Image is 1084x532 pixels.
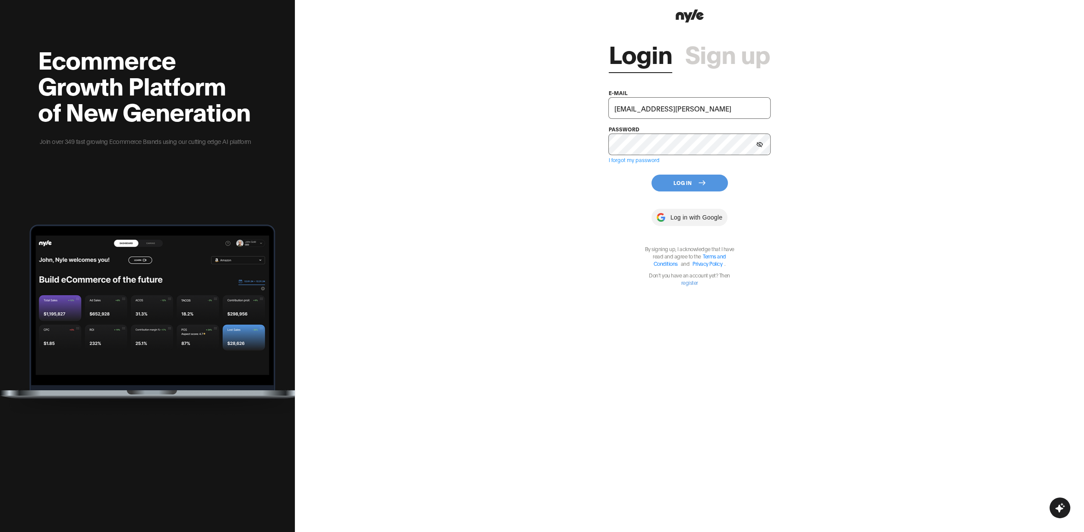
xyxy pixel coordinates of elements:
a: Sign up [685,40,770,66]
h2: Ecommerce Growth Platform of New Generation [38,46,253,124]
p: Don't you have an account yet? Then [640,271,739,286]
a: Login [609,40,672,66]
a: Privacy Policy [692,260,722,267]
a: I forgot my password [608,156,659,163]
p: By signing up, I acknowledge that I have read and agree to the . [640,245,739,267]
p: Join over 349 fast growing Ecommerce Brands using our cutting edge AI platform [38,137,253,146]
button: Log in with Google [651,209,727,226]
a: Terms and Conditions [654,253,726,267]
button: Log In [651,175,728,191]
label: password [608,126,639,132]
a: register [681,279,698,286]
label: e-mail [608,89,627,96]
span: and [679,260,692,267]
